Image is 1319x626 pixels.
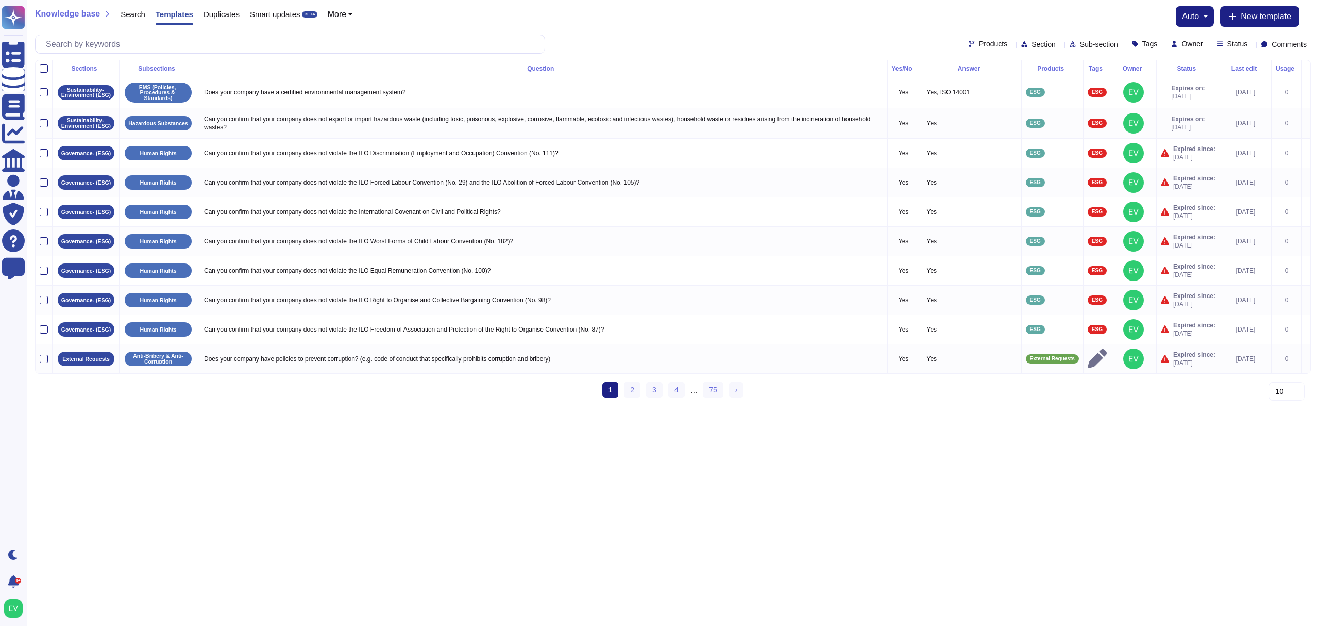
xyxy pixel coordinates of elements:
[1030,209,1041,215] span: ESG
[140,268,176,274] p: Human Rights
[1092,151,1103,156] span: ESG
[1224,65,1267,72] div: Last edit
[1123,349,1144,369] img: user
[892,208,916,216] p: Yes
[1161,65,1215,72] div: Status
[1173,262,1215,271] span: Expired since:
[703,382,723,398] a: 75
[201,205,883,219] p: Can you confirm that your company does not violate the International Covenant on Civil and Politi...
[201,323,883,336] p: Can you confirm that your company does not violate the ILO Freedom of Association and Protection ...
[1173,330,1215,338] span: [DATE]
[624,382,640,398] a: 2
[201,146,883,160] p: Can you confirm that your company does not violate the ILO Discrimination (Employment and Occupat...
[1171,115,1205,123] span: Expires on:
[924,146,1017,160] p: Yes
[140,239,176,244] p: Human Rights
[1026,65,1079,72] div: Products
[924,65,1017,72] div: Answer
[1173,174,1215,183] span: Expired since:
[1123,231,1144,252] img: user
[140,209,176,215] p: Human Rights
[1276,65,1297,72] div: Usage
[1224,267,1267,275] div: [DATE]
[140,327,176,333] p: Human Rights
[1092,121,1103,126] span: ESG
[646,382,663,398] a: 3
[1030,298,1041,303] span: ESG
[1092,90,1103,95] span: ESG
[201,65,883,72] div: Question
[140,151,176,156] p: Human Rights
[924,117,1017,130] p: Yes
[61,327,111,333] p: Governance- (ESG)
[892,88,916,96] p: Yes
[979,40,1007,47] span: Products
[1173,212,1215,220] span: [DATE]
[328,10,353,19] button: More
[302,11,317,18] div: BETA
[924,352,1017,366] p: Yes
[1173,145,1215,153] span: Expired since:
[1276,88,1297,96] div: 0
[1115,65,1152,72] div: Owner
[1181,40,1203,47] span: Owner
[1080,41,1118,48] span: Sub-section
[1224,208,1267,216] div: [DATE]
[1276,296,1297,304] div: 0
[892,267,916,275] p: Yes
[1030,90,1041,95] span: ESG
[1092,327,1103,332] span: ESG
[1173,233,1215,241] span: Expired since:
[1123,290,1144,310] img: user
[1276,208,1297,216] div: 0
[1123,113,1144,134] img: user
[1276,325,1297,334] div: 0
[1123,260,1144,281] img: user
[1123,319,1144,340] img: user
[1173,292,1215,300] span: Expired since:
[1276,355,1297,363] div: 0
[1173,351,1215,359] span: Expired since:
[204,10,240,18] span: Duplicates
[892,296,916,304] p: Yes
[201,235,883,248] p: Can you confirm that your company does not violate the ILO Worst Forms of Child Labour Convention...
[668,382,685,398] a: 4
[1276,119,1297,127] div: 0
[924,205,1017,219] p: Yes
[1092,239,1103,244] span: ESG
[1030,239,1041,244] span: ESG
[892,65,916,72] div: Yes/No
[328,10,346,19] span: More
[602,382,619,398] span: 1
[1173,359,1215,367] span: [DATE]
[1030,268,1041,273] span: ESG
[128,85,188,101] p: EMS (Policies, Procedures & Standards)
[1227,40,1248,47] span: Status
[1173,153,1215,161] span: [DATE]
[892,325,916,334] p: Yes
[1092,298,1103,303] span: ESG
[892,355,916,363] p: Yes
[61,209,111,215] p: Governance- (ESG)
[1272,41,1307,48] span: Comments
[1031,41,1056,48] span: Section
[892,149,916,157] p: Yes
[1276,178,1297,187] div: 0
[1182,12,1208,21] button: auto
[1030,180,1041,185] span: ESG
[1224,119,1267,127] div: [DATE]
[1224,178,1267,187] div: [DATE]
[1182,12,1199,21] span: auto
[1276,267,1297,275] div: 0
[15,578,21,584] div: 9+
[61,268,111,274] p: Governance- (ESG)
[128,121,188,126] p: Hazardous Substances
[924,235,1017,248] p: Yes
[1123,172,1144,193] img: user
[1276,237,1297,245] div: 0
[1123,143,1144,163] img: user
[201,352,883,366] p: Does your company have policies to prevent corruption? (e.g. code of conduct that specifically pr...
[1142,40,1158,47] span: Tags
[201,293,883,307] p: Can you confirm that your company does not violate the ILO Right to Organise and Collective Barga...
[1030,356,1075,361] span: External Requests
